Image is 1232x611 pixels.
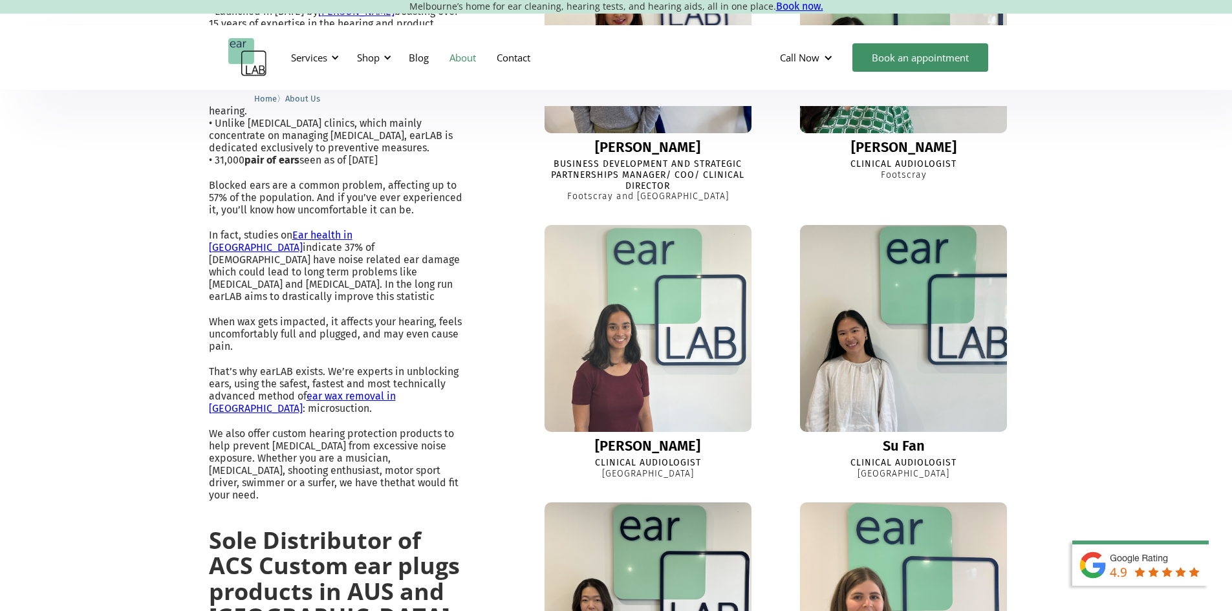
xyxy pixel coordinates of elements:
[283,38,343,77] div: Services
[770,38,846,77] div: Call Now
[858,469,949,480] div: [GEOGRAPHIC_DATA]
[528,159,768,191] div: Business Development and Strategic Partnerships Manager/ COO/ Clinical Director
[881,170,927,181] div: Footscray
[486,39,541,76] a: Contact
[349,38,395,77] div: Shop
[595,458,701,469] div: Clinical Audiologist
[883,438,925,454] div: Su Fan
[439,39,486,76] a: About
[398,39,439,76] a: Blog
[254,92,285,105] li: 〉
[851,140,956,155] div: [PERSON_NAME]
[784,225,1023,480] a: Su FanSu FanClinical Audiologist[GEOGRAPHIC_DATA]
[602,469,694,480] div: [GEOGRAPHIC_DATA]
[528,225,768,480] a: Ella[PERSON_NAME]Clinical Audiologist[GEOGRAPHIC_DATA]
[850,159,956,170] div: Clinical Audiologist
[244,154,299,166] strong: pair of ears
[852,43,988,72] a: Book an appointment
[285,94,320,103] span: About Us
[780,51,819,64] div: Call Now
[209,229,352,253] a: Ear health in [GEOGRAPHIC_DATA]
[254,94,277,103] span: Home
[254,92,277,104] a: Home
[799,224,1008,433] img: Su Fan
[595,438,700,454] div: [PERSON_NAME]
[209,390,396,414] a: ear wax removal in [GEOGRAPHIC_DATA]
[291,51,327,64] div: Services
[537,218,759,440] img: Ella
[357,51,380,64] div: Shop
[850,458,956,469] div: Clinical Audiologist
[228,38,267,77] a: home
[285,92,320,104] a: About Us
[567,191,729,202] div: Footscray and [GEOGRAPHIC_DATA]
[595,140,700,155] div: [PERSON_NAME]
